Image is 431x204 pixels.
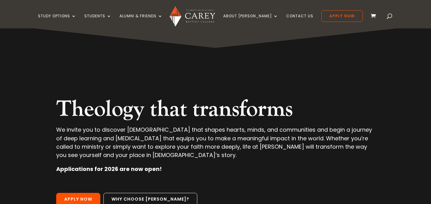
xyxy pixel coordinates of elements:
a: About [PERSON_NAME] [223,14,278,28]
a: Study Options [38,14,76,28]
a: Contact Us [286,14,313,28]
p: We invite you to discover [DEMOGRAPHIC_DATA] that shapes hearts, minds, and communities and begin... [56,125,375,165]
a: Alumni & Friends [119,14,163,28]
h2: Theology that transforms [56,96,375,125]
a: Students [84,14,111,28]
img: Carey Baptist College [169,6,215,27]
strong: Applications for 2026 are now open! [56,165,162,173]
a: Apply Now [321,10,363,22]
